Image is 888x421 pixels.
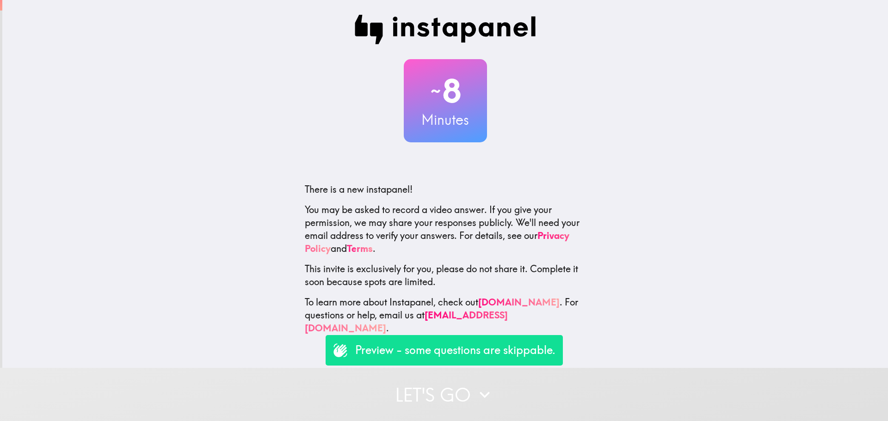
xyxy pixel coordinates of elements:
[305,309,508,334] a: [EMAIL_ADDRESS][DOMAIN_NAME]
[404,72,487,110] h2: 8
[305,230,569,254] a: Privacy Policy
[355,15,536,44] img: Instapanel
[429,77,442,105] span: ~
[404,110,487,129] h3: Minutes
[347,243,373,254] a: Terms
[305,183,413,195] span: There is a new instapanel!
[478,296,560,308] a: [DOMAIN_NAME]
[305,262,586,288] p: This invite is exclusively for you, please do not share it. Complete it soon because spots are li...
[355,342,555,358] p: Preview - some questions are skippable.
[305,203,586,255] p: You may be asked to record a video answer. If you give your permission, we may share your respons...
[305,296,586,335] p: To learn more about Instapanel, check out . For questions or help, email us at .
